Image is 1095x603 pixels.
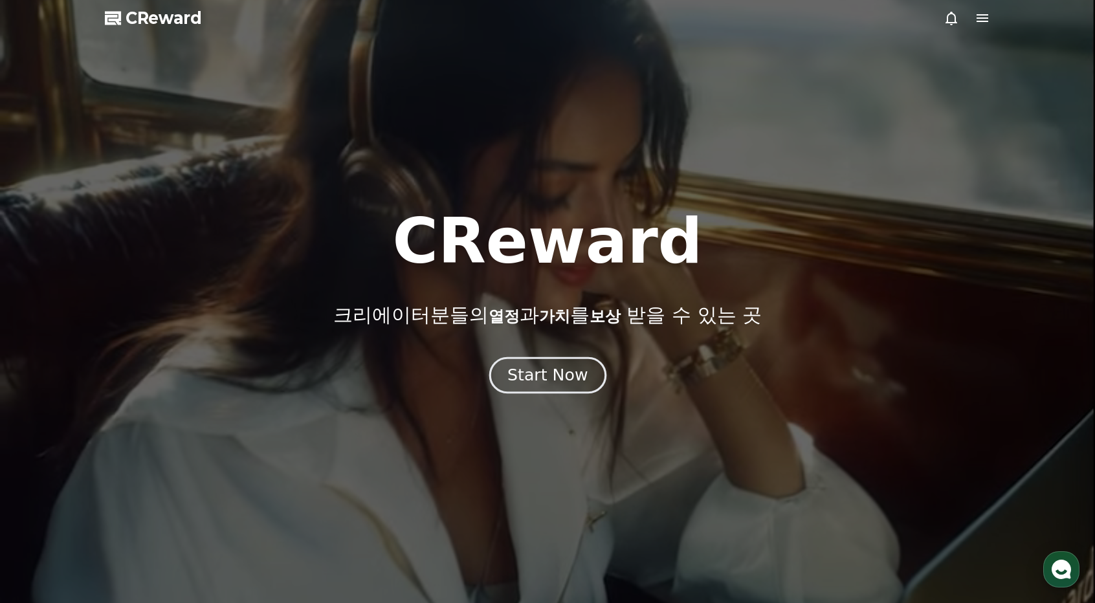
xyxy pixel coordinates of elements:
[118,430,134,441] span: 대화
[392,210,702,272] h1: CReward
[167,410,249,443] a: 설정
[333,303,762,327] p: 크리에이터분들의 과 를 받을 수 있는 곳
[41,430,49,440] span: 홈
[507,364,588,386] div: Start Now
[489,357,606,394] button: Start Now
[590,307,621,325] span: 보상
[105,8,202,28] a: CReward
[539,307,570,325] span: 가치
[489,307,520,325] span: 열정
[85,410,167,443] a: 대화
[4,410,85,443] a: 홈
[200,430,216,440] span: 설정
[492,371,604,383] a: Start Now
[126,8,202,28] span: CReward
